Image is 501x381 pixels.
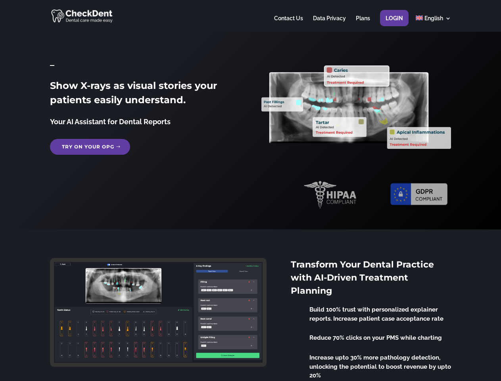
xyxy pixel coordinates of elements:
img: X_Ray_annotated [261,65,451,149]
a: Contact Us [274,15,303,31]
a: Plans [356,15,370,31]
span: Increase upto 30% more pathology detection, unlocking the potential to boost revenue by upto 20% [309,354,451,379]
a: Try on your OPG [50,139,130,155]
span: Transform Your Dental Practice with AI-Driven Treatment Planning [291,259,434,296]
span: English [424,15,443,21]
a: Login [386,15,403,31]
span: Build 100% trust with personalized explainer reports. Increase patient case acceptance rate [309,306,443,322]
span: _ [50,57,54,67]
span: Your AI Assistant for Dental Reports [50,117,171,126]
h2: Show X-rays as visual stories your patients easily understand. [50,79,239,111]
img: CheckDent AI [51,8,113,23]
a: Data Privacy [313,15,346,31]
span: Reduce 70% clicks on your PMS while charting [309,334,442,341]
a: English [416,15,451,31]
